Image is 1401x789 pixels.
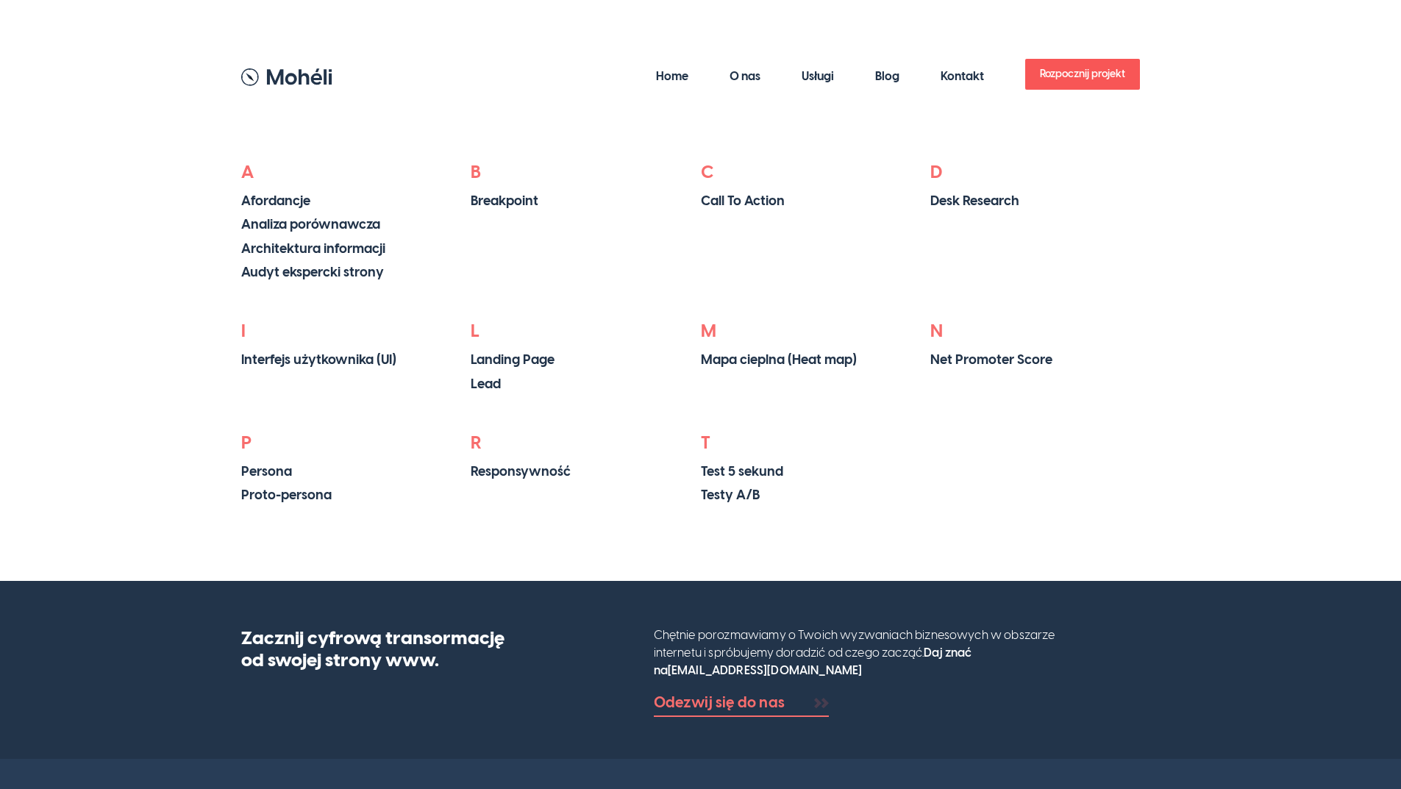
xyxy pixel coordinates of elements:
[241,487,332,503] a: Proto-persona
[930,321,1131,342] h3: N
[241,240,385,257] a: Architektura informacji
[471,351,555,368] a: Landing Page
[654,693,830,717] a: Odezwij się do nas
[701,351,857,368] a: Mapa cieplna (Heat map)
[241,432,442,454] h3: P
[471,463,571,479] a: Responsywność
[241,264,384,280] a: Audyt ekspercki strony
[654,626,1066,679] p: Chętnie porozmawiamy o Twoich wyzwaniach biznesowych w obszarze internetu i spróbujemy doradzić o...
[1025,59,1140,90] a: Rozpocznij projekt
[333,44,1161,110] nav: Main navigation
[471,193,538,209] a: Breakpoint
[941,60,984,93] a: Kontakt
[471,162,671,183] h3: B
[930,351,1052,368] a: Net Promoter Score
[241,321,442,342] h3: I
[241,463,292,479] a: Persona
[241,162,442,183] h3: A
[802,60,834,93] a: Usługi
[668,663,862,677] a: [EMAIL_ADDRESS][DOMAIN_NAME]
[930,162,1131,183] h3: D
[701,321,902,342] h3: M
[701,463,783,479] a: Test 5 sekund
[701,162,902,183] h3: C
[701,193,785,209] a: Call To Action
[471,376,501,392] a: Lead
[701,487,760,503] a: Testy A/B
[730,60,760,93] a: O nas
[241,216,380,232] a: Analiza porównawcza
[875,60,899,93] a: Blog
[241,193,310,209] a: Afordancje
[656,60,688,93] a: Home
[930,193,1019,209] a: Desk Research
[241,626,513,671] h2: Zacznij cyfrową transormację od swojej strony www.
[654,646,972,677] strong: Daj znać na
[471,321,671,342] h3: L
[471,432,671,454] h3: R
[241,351,396,368] a: Interfejs użytkownika (UI)
[701,432,902,454] h3: T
